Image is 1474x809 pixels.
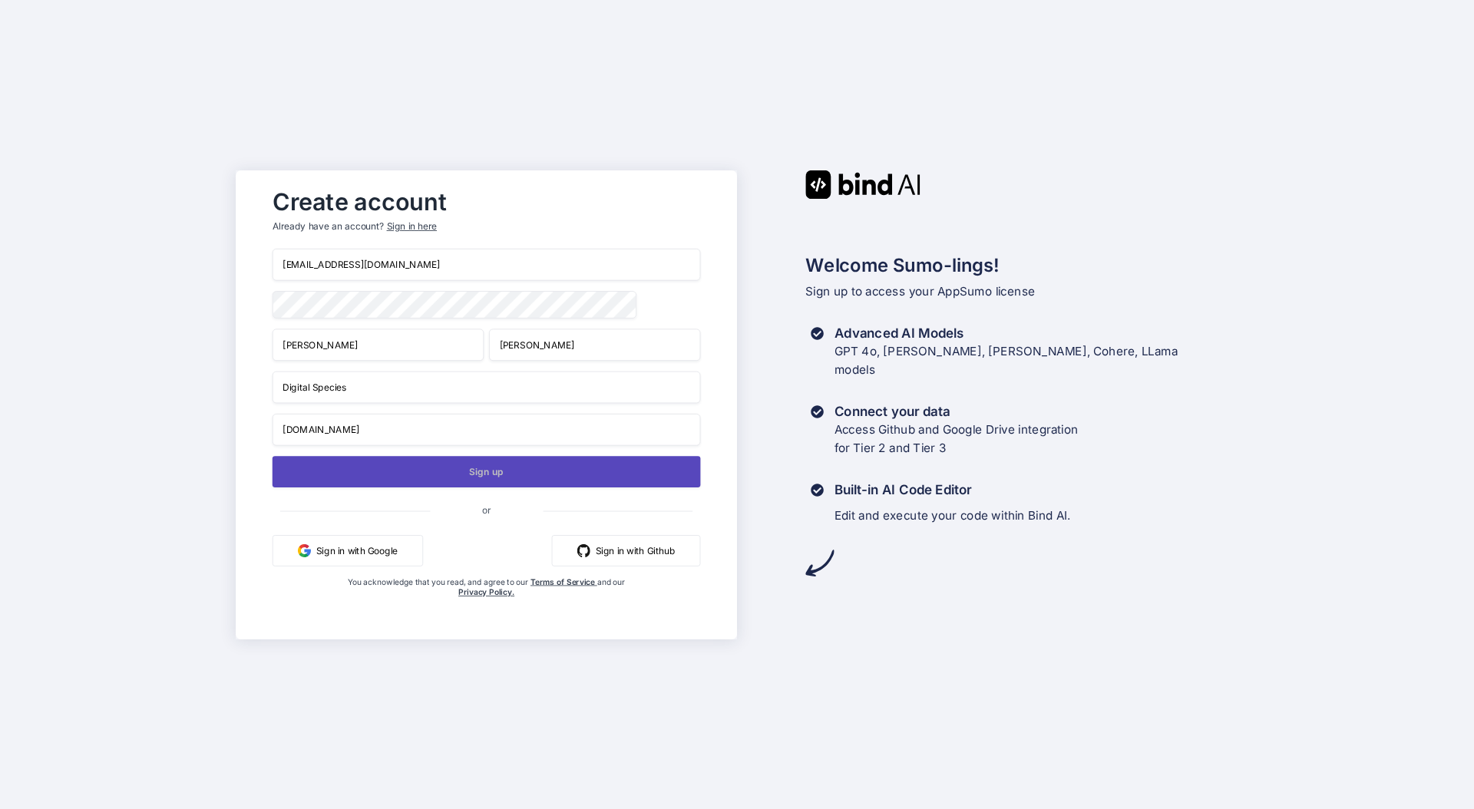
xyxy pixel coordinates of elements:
[298,543,311,556] img: google
[834,324,1178,342] h3: Advanced AI Models
[834,507,1071,525] p: Edit and execute your code within Bind AI.
[530,576,597,586] a: Terms of Service
[273,456,701,487] button: Sign up
[805,549,834,577] img: arrow
[805,251,1238,279] h2: Welcome Sumo-lings!
[273,220,701,233] p: Already have an account?
[834,421,1079,457] p: Access Github and Google Drive integration for Tier 2 and Tier 3
[273,534,423,566] button: Sign in with Google
[344,576,630,629] div: You acknowledge that you read, and agree to our and our
[273,371,701,403] input: Your company name
[430,494,543,526] span: or
[834,402,1079,421] h3: Connect your data
[458,586,514,596] a: Privacy Policy.
[834,342,1178,379] p: GPT 4o, [PERSON_NAME], [PERSON_NAME], Cohere, LLama models
[273,249,701,281] input: Email
[577,543,590,556] img: github
[273,329,484,361] input: First Name
[489,329,700,361] input: Last Name
[805,170,920,199] img: Bind AI logo
[552,534,701,566] button: Sign in with Github
[387,220,437,233] div: Sign in here
[273,191,701,212] h2: Create account
[834,480,1071,499] h3: Built-in AI Code Editor
[273,413,701,445] input: Company website
[805,282,1238,301] p: Sign up to access your AppSumo license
